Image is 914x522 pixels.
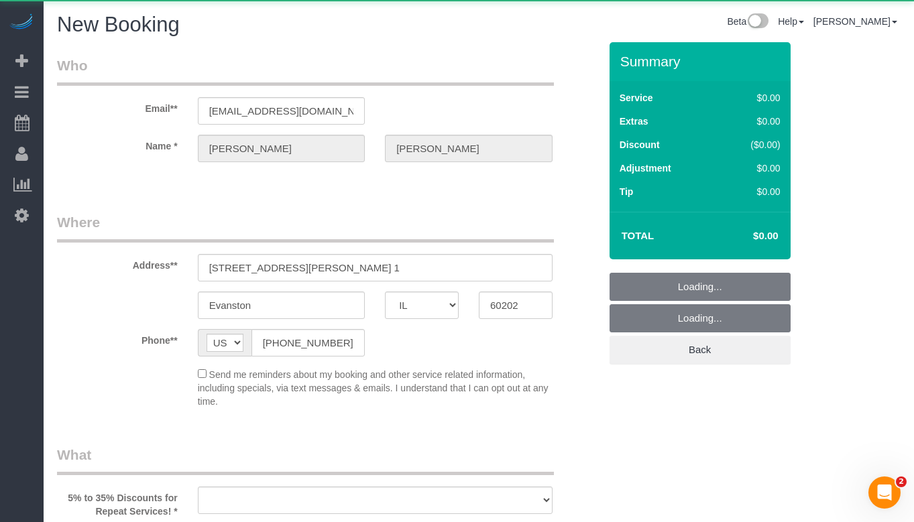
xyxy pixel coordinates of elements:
[57,56,554,86] legend: Who
[727,16,768,27] a: Beta
[620,185,634,198] label: Tip
[620,115,648,128] label: Extras
[713,231,778,242] h4: $0.00
[746,13,768,31] img: New interface
[723,185,781,198] div: $0.00
[868,476,901,509] iframe: Intercom live chat
[57,445,554,475] legend: What
[57,13,180,36] span: New Booking
[723,115,781,128] div: $0.00
[620,161,671,175] label: Adjustment
[778,16,804,27] a: Help
[47,486,188,518] label: 5% to 35% Discounts for Repeat Services! *
[57,212,554,243] legend: Where
[198,135,365,162] input: First Name**
[723,161,781,175] div: $0.00
[620,91,653,105] label: Service
[8,13,35,32] img: Automaid Logo
[896,476,907,487] span: 2
[610,336,791,364] a: Back
[620,138,660,151] label: Discount
[198,369,549,407] span: Send me reminders about my booking and other service related information, including specials, via...
[723,138,781,151] div: ($0.00)
[620,54,784,69] h3: Summary
[385,135,553,162] input: Last Name*
[813,16,897,27] a: [PERSON_NAME]
[723,91,781,105] div: $0.00
[47,135,188,153] label: Name *
[479,291,553,319] input: Zip Code**
[622,230,654,241] strong: Total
